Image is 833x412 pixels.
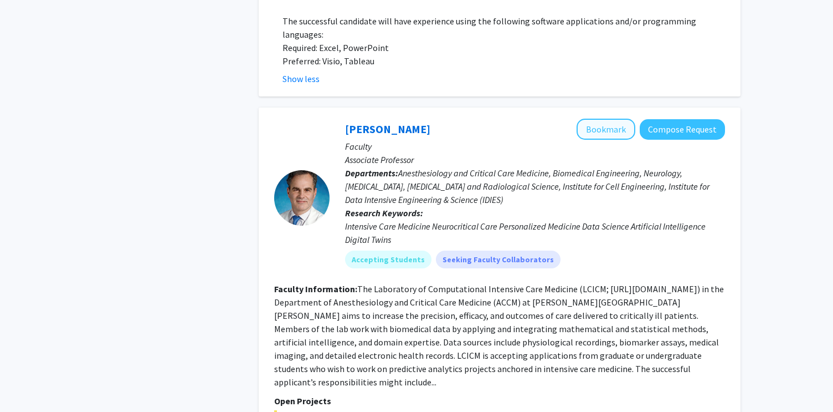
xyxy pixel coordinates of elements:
b: Faculty Information: [274,283,357,294]
button: Compose Request to Robert Stevens [640,119,725,140]
p: Faculty [345,140,725,153]
p: Associate Professor [345,153,725,166]
b: Departments: [345,167,398,179]
fg-read-more: The Laboratory of Computational Intensive Care Medicine (LCICM; [URL][DOMAIN_NAME]) in the Depart... [274,283,724,388]
a: [PERSON_NAME] [345,122,430,136]
mat-chip: Accepting Students [345,251,431,268]
b: Research Keywords: [345,207,423,218]
div: Intensive Care Medicine Neurocritical Care Personalized Medicine Data Science Artificial Intellig... [345,220,725,246]
button: Add Robert Stevens to Bookmarks [577,119,635,140]
button: Show less [282,72,320,85]
iframe: Chat [8,362,47,404]
mat-chip: Seeking Faculty Collaborators [436,251,561,268]
p: Open Projects [274,394,725,408]
span: Anesthesiology and Critical Care Medicine, Biomedical Engineering, Neurology, [MEDICAL_DATA], [ME... [345,167,709,205]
